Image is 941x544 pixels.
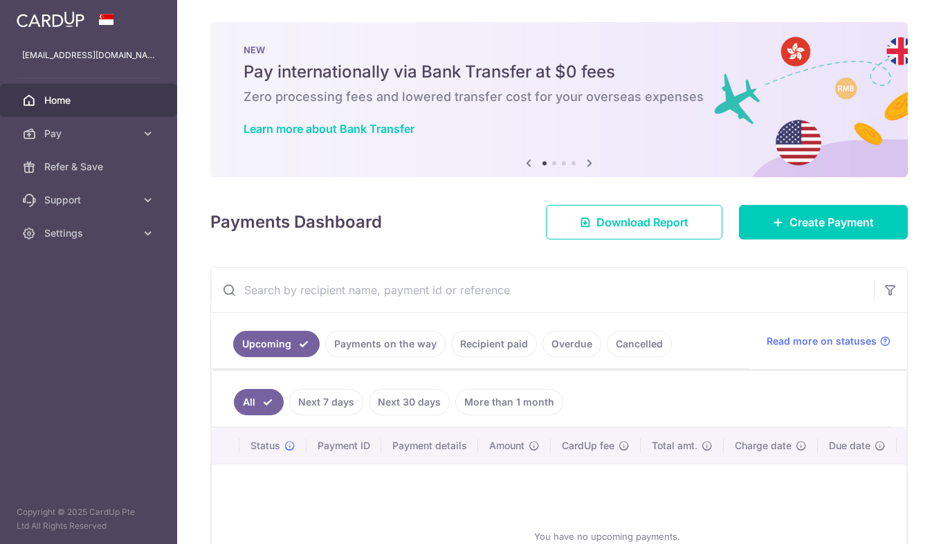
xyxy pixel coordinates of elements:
a: More than 1 month [455,389,563,415]
span: Due date [829,439,870,453]
span: Status [250,439,280,453]
a: Next 30 days [369,389,450,415]
a: All [234,389,284,415]
span: Refer & Save [44,160,136,174]
th: Payment details [381,428,478,464]
img: Bank transfer banner [210,22,908,177]
th: Payment ID [307,428,381,464]
a: Create Payment [739,205,908,239]
a: Read more on statuses [767,334,890,348]
span: Total amt. [652,439,697,453]
p: NEW [244,44,875,55]
a: Upcoming [233,331,320,357]
a: Overdue [542,331,601,357]
h4: Payments Dashboard [210,210,382,235]
a: Learn more about Bank Transfer [244,122,414,136]
a: Payments on the way [325,331,446,357]
span: Support [44,193,136,207]
span: Read more on statuses [767,334,877,348]
span: Home [44,93,136,107]
h5: Pay internationally via Bank Transfer at $0 fees [244,61,875,83]
span: Download Report [596,214,688,230]
a: Cancelled [607,331,672,357]
img: CardUp [17,11,84,28]
input: Search by recipient name, payment id or reference [211,268,874,312]
span: Create Payment [789,214,874,230]
p: [EMAIL_ADDRESS][DOMAIN_NAME] [22,48,155,62]
a: Next 7 days [289,389,363,415]
span: Amount [489,439,524,453]
span: CardUp fee [562,439,614,453]
a: Download Report [546,205,722,239]
span: Charge date [735,439,792,453]
h6: Zero processing fees and lowered transfer cost for your overseas expenses [244,89,875,105]
span: Settings [44,226,136,240]
a: Recipient paid [451,331,537,357]
span: Pay [44,127,136,140]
